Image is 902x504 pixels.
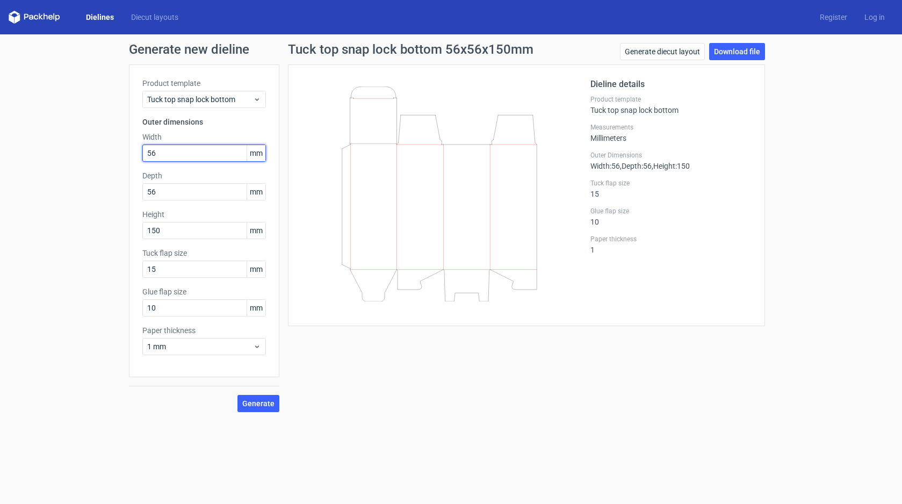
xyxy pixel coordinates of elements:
label: Tuck flap size [590,179,752,188]
label: Paper thickness [590,235,752,243]
span: mm [247,300,265,316]
label: Paper thickness [142,325,266,336]
h2: Dieline details [590,78,752,91]
div: 1 [590,235,752,254]
span: , Depth : 56 [620,162,652,170]
a: Download file [709,43,765,60]
span: mm [247,184,265,200]
span: mm [247,145,265,161]
label: Depth [142,170,266,181]
label: Glue flap size [590,207,752,215]
a: Log in [856,12,893,23]
label: Width [142,132,266,142]
h1: Generate new dieline [129,43,774,56]
label: Outer Dimensions [590,151,752,160]
div: 15 [590,179,752,198]
label: Product template [142,78,266,89]
span: 1 mm [147,341,253,352]
span: Width : 56 [590,162,620,170]
div: Tuck top snap lock bottom [590,95,752,114]
div: 10 [590,207,752,226]
h3: Outer dimensions [142,117,266,127]
a: Diecut layouts [122,12,187,23]
label: Height [142,209,266,220]
span: mm [247,261,265,277]
label: Product template [590,95,752,104]
a: Register [811,12,856,23]
a: Generate diecut layout [620,43,705,60]
div: Millimeters [590,123,752,142]
span: Tuck top snap lock bottom [147,94,253,105]
button: Generate [237,395,279,412]
h1: Tuck top snap lock bottom 56x56x150mm [288,43,533,56]
span: , Height : 150 [652,162,690,170]
a: Dielines [77,12,122,23]
span: mm [247,222,265,239]
label: Glue flap size [142,286,266,297]
label: Tuck flap size [142,248,266,258]
span: Generate [242,400,275,407]
label: Measurements [590,123,752,132]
